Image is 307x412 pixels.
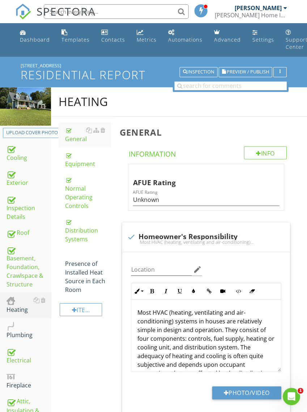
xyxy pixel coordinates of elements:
[179,68,217,75] a: Inspection
[172,284,186,298] button: Underline (⌘U)
[17,26,52,47] a: Dashboard
[20,36,50,43] div: Dashboard
[7,144,51,162] div: Cooling
[21,63,286,68] div: [STREET_ADDRESS]
[101,36,125,43] div: Contacts
[145,284,159,298] button: Bold (⌘B)
[65,217,111,243] div: Distribution Systems
[211,26,243,47] a: Advanced
[7,169,51,187] div: Exterior
[7,346,51,364] div: Electrical
[98,26,128,47] a: Contacts
[133,194,279,205] input: AFUE Rating
[212,386,281,399] button: Photo/Video
[58,26,92,47] a: Templates
[65,250,111,294] div: Presence of Installed Heat Source in Each Room
[136,36,156,43] div: Metrics
[216,284,229,298] button: Insert Video
[218,68,272,75] a: Preview / Publish
[249,26,277,47] a: Settings
[128,146,286,158] h4: Information
[244,146,286,159] div: Info
[7,245,51,289] div: Basement, Foundation, Crawlspace & Structure
[7,228,51,237] div: Roof
[133,26,159,47] a: Metrics
[165,26,205,47] a: Automations (Basic)
[44,4,188,19] input: Search everything...
[127,239,285,245] div: Most HVAC (heating, ventilating and air-conditioning) systems in houses are relatively simple in ...
[202,284,216,298] button: Insert Link (⌘K)
[7,194,51,221] div: Inspection Details
[15,4,31,20] img: The Best Home Inspection Software - Spectora
[131,284,145,298] button: Inline Style
[61,36,89,43] div: Templates
[60,303,102,316] div: Item
[119,127,295,137] h3: General
[214,36,240,43] div: Advanced
[7,321,51,339] div: Plumbing
[133,167,272,188] div: AFUE Rating
[282,387,300,405] iframe: Intercom live chat
[231,284,245,298] button: Code View
[168,36,202,43] div: Automations
[252,36,274,43] div: Settings
[3,128,61,138] button: Upload cover photo
[245,284,259,298] button: Clear Formatting
[65,126,111,143] div: General
[193,265,202,273] i: edit
[137,308,275,403] p: Most HVAC (heating, ventilating and air-conditioning) systems in houses are relatively simple in ...
[174,81,286,90] input: search for comments
[131,263,191,275] input: Location
[7,296,51,314] div: Heating
[179,67,217,77] button: Inspection
[58,94,107,109] div: Heating
[6,129,58,136] div: Upload cover photo
[186,284,200,298] button: Colors
[183,69,214,75] div: Inspection
[21,68,286,81] h1: Residential Report
[235,4,282,12] div: [PERSON_NAME]
[65,175,111,210] div: Normal Operating Controls
[65,150,111,168] div: Equipment
[215,12,287,19] div: Helton Home Inspections
[297,387,303,393] span: 1
[15,10,95,25] a: SPECTORA
[218,67,272,77] button: Preview / Publish
[159,284,172,298] button: Italic (⌘I)
[226,70,269,75] span: Preview / Publish
[7,371,51,390] div: Fireplace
